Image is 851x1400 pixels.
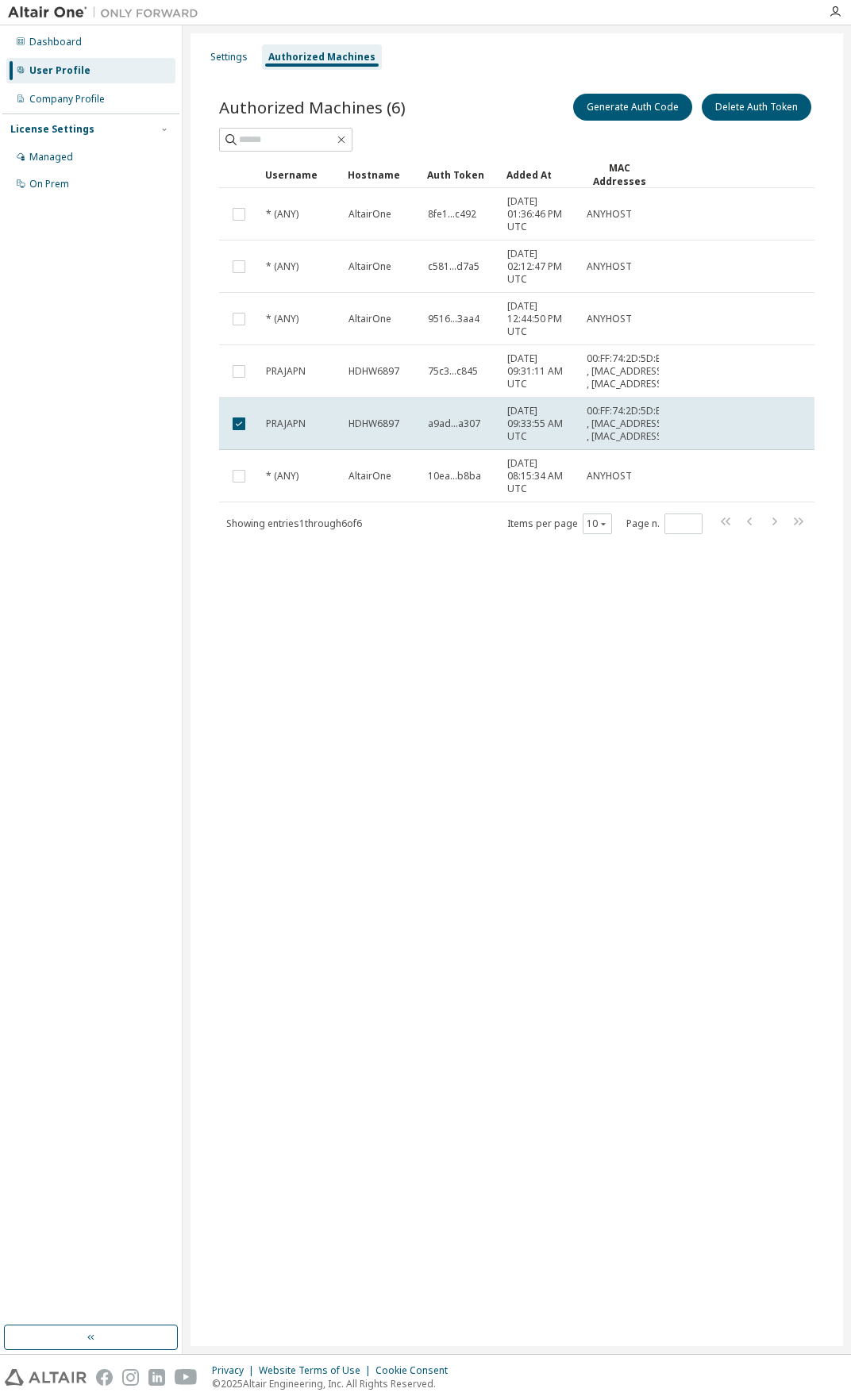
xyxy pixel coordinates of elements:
div: MAC Addresses [586,161,653,188]
span: AltairOne [348,313,391,325]
span: HDHW6897 [348,365,399,378]
span: 8fe1...c492 [428,208,476,221]
span: * (ANY) [266,208,298,221]
div: Dashboard [29,36,82,48]
span: PRAJAPN [266,417,306,430]
span: [DATE] 01:36:46 PM UTC [507,195,572,233]
p: © 2025 Altair Engineering, Inc. All Rights Reserved. [212,1377,457,1390]
span: * (ANY) [266,313,298,325]
span: [DATE] 02:12:47 PM UTC [507,248,572,286]
img: linkedin.svg [148,1369,165,1386]
span: 00:FF:74:2D:5D:E3 , [MAC_ADDRESS] , [MAC_ADDRESS] [587,405,666,443]
span: Items per page [507,513,612,534]
div: Added At [506,162,573,187]
img: facebook.svg [96,1369,113,1386]
span: AltairOne [348,470,391,483]
button: Generate Auth Code [573,94,692,121]
span: a9ad...a307 [428,417,480,430]
div: Hostname [348,162,414,187]
span: [DATE] 08:15:34 AM UTC [507,457,572,495]
span: [DATE] 09:33:55 AM UTC [507,405,572,443]
div: Cookie Consent [375,1364,457,1377]
div: License Settings [10,123,94,136]
div: Privacy [212,1364,259,1377]
div: On Prem [29,178,69,190]
span: PRAJAPN [266,365,306,378]
img: Altair One [8,5,206,21]
div: Company Profile [29,93,105,106]
span: ANYHOST [587,313,632,325]
span: Page n. [626,513,703,534]
img: instagram.svg [122,1369,139,1386]
span: AltairOne [348,208,391,221]
span: 00:FF:74:2D:5D:E3 , [MAC_ADDRESS] , [MAC_ADDRESS] [587,352,666,390]
div: Managed [29,151,73,163]
span: ANYHOST [587,260,632,273]
span: [DATE] 09:31:11 AM UTC [507,352,572,390]
span: [DATE] 12:44:50 PM UTC [507,300,572,338]
span: ANYHOST [587,208,632,221]
img: altair_logo.svg [5,1369,87,1386]
span: 10ea...b8ba [428,470,481,483]
div: Username [265,162,335,187]
div: Authorized Machines [268,51,375,63]
div: Website Terms of Use [259,1364,375,1377]
button: 10 [587,517,608,530]
span: ANYHOST [587,470,632,483]
span: AltairOne [348,260,391,273]
button: Delete Auth Token [702,94,811,121]
img: youtube.svg [175,1369,198,1386]
span: Showing entries 1 through 6 of 6 [226,517,362,530]
span: * (ANY) [266,470,298,483]
div: User Profile [29,64,90,77]
span: * (ANY) [266,260,298,273]
span: 9516...3aa4 [428,313,479,325]
span: 75c3...c845 [428,365,478,378]
span: HDHW6897 [348,417,399,430]
div: Settings [210,51,248,63]
span: Authorized Machines (6) [219,96,406,118]
div: Auth Token [427,162,494,187]
span: c581...d7a5 [428,260,479,273]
